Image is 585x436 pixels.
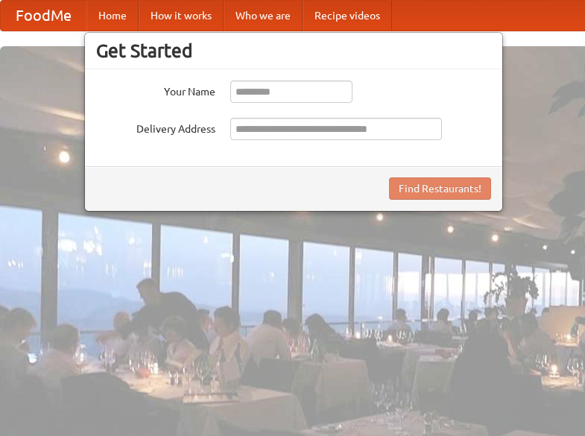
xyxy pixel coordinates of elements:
[303,1,392,31] a: Recipe videos
[96,40,491,62] h3: Get Started
[96,118,215,136] label: Delivery Address
[139,1,224,31] a: How it works
[86,1,139,31] a: Home
[224,1,303,31] a: Who we are
[96,80,215,99] label: Your Name
[389,177,491,200] button: Find Restaurants!
[1,1,86,31] a: FoodMe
